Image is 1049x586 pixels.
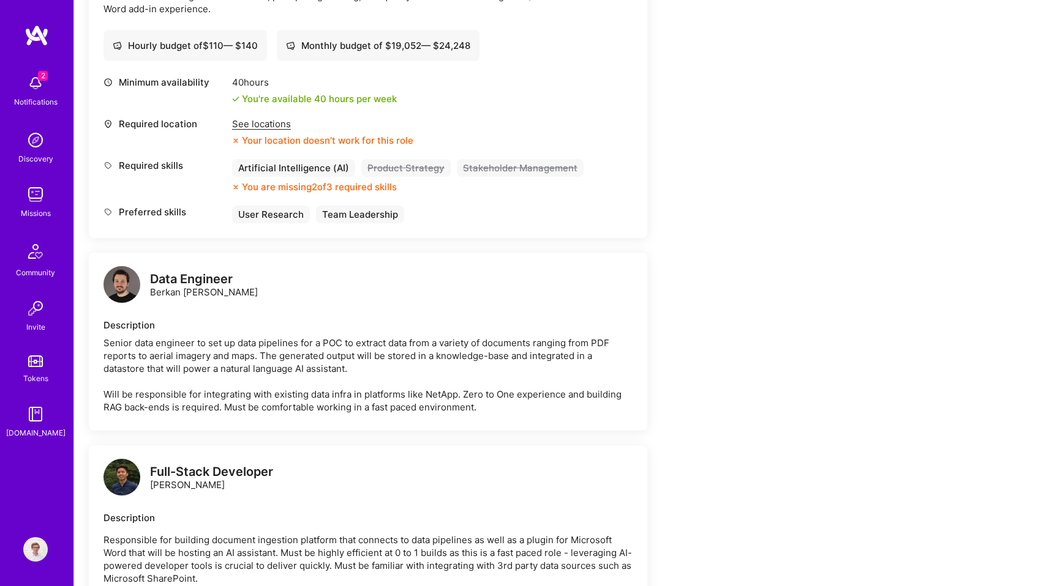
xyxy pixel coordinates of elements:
[103,319,633,332] div: Description
[24,24,49,46] img: logo
[113,39,258,52] div: Hourly budget of $ 110 — $ 140
[103,459,140,495] img: logo
[103,119,113,128] i: icon Location
[103,76,226,89] div: Minimum availability
[286,41,295,50] i: icon Cash
[6,426,66,439] div: [DOMAIN_NAME]
[23,537,48,562] img: User Avatar
[232,184,239,191] i: icon CloseOrange
[18,152,53,165] div: Discovery
[150,273,258,299] div: Berkan [PERSON_NAME]
[232,137,239,144] i: icon CloseOrange
[316,206,404,223] div: Team Leadership
[113,41,122,50] i: icon Cash
[23,128,48,152] img: discovery
[38,71,48,81] span: 2
[23,182,48,207] img: teamwork
[26,321,45,333] div: Invite
[20,537,51,562] a: User Avatar
[232,134,413,147] div: Your location doesn’t work for this role
[286,39,470,52] div: Monthly budget of $ 19,052 — $ 24,248
[23,296,48,321] img: Invite
[103,159,226,172] div: Required skills
[232,159,355,177] div: Artificial Intelligence (AI)
[103,207,113,217] i: icon Tag
[242,180,397,193] div: You are missing 2 of 3 required skills
[103,459,140,499] a: logo
[103,117,226,130] div: Required location
[150,273,258,286] div: Data Engineer
[103,206,226,218] div: Preferred skills
[16,266,55,279] div: Community
[28,355,43,367] img: tokens
[150,465,273,491] div: [PERSON_NAME]
[23,372,48,385] div: Tokens
[23,71,48,95] img: bell
[457,159,584,177] div: Stakeholder Management
[21,237,50,266] img: Community
[103,78,113,87] i: icon Clock
[232,95,239,103] i: icon Check
[232,76,397,89] div: 40 hours
[103,336,633,414] div: Senior data engineer to set up data pipelines for a POC to extract data from a variety of documen...
[103,533,633,585] p: Responsible for building document ingestion platform that connects to data pipelines as well as a...
[21,207,51,220] div: Missions
[150,465,273,478] div: Full-Stack Developer
[23,402,48,426] img: guide book
[232,92,397,105] div: You're available 40 hours per week
[103,511,633,524] div: Description
[14,95,58,108] div: Notifications
[232,117,413,130] div: See locations
[103,161,113,170] i: icon Tag
[232,206,310,223] div: User Research
[361,159,451,177] div: Product Strategy
[103,266,140,306] a: logo
[103,266,140,303] img: logo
